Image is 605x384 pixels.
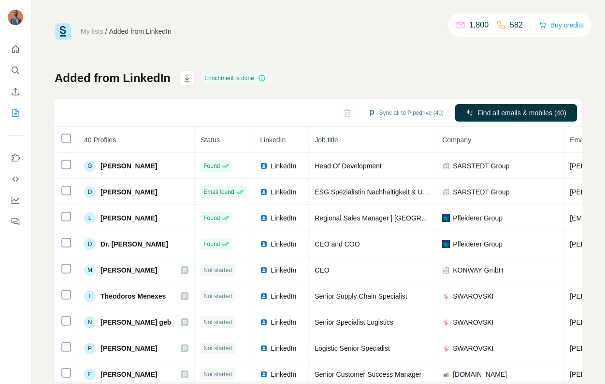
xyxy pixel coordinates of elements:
div: F [84,369,96,380]
span: LinkedIn [271,317,296,327]
div: D [84,238,96,250]
div: D [84,186,96,198]
div: M [84,264,96,276]
span: Company [442,136,471,144]
p: 582 [510,19,523,31]
div: P [84,343,96,354]
img: LinkedIn logo [260,162,268,170]
button: My lists [8,104,23,122]
button: Search [8,62,23,79]
a: My lists [81,27,103,35]
h1: Added from LinkedIn [55,70,171,86]
span: Not started [203,344,232,353]
span: Found [203,162,220,170]
span: Pfleiderer Group [453,213,503,223]
span: Find all emails & mobiles (40) [477,108,566,118]
span: Logistic Senior Specialist [315,344,390,352]
span: [PERSON_NAME] [101,343,157,353]
span: Found [203,214,220,222]
button: Use Surfe API [8,170,23,188]
span: LinkedIn [271,370,296,379]
span: [DOMAIN_NAME] [453,370,507,379]
span: Email found [203,188,234,196]
span: LinkedIn [271,265,296,275]
span: [PERSON_NAME] [101,187,157,197]
img: company-logo [442,292,450,300]
span: Senior Customer Success Manager [315,370,421,378]
button: Use Surfe on LinkedIn [8,149,23,166]
span: Senior Specialist Logistics [315,318,393,326]
span: Job title [315,136,338,144]
button: Feedback [8,213,23,230]
img: Avatar [8,10,23,25]
span: Email [570,136,587,144]
img: company-logo [442,370,450,378]
img: company-logo [442,240,450,248]
span: LinkedIn [271,161,296,171]
img: Surfe Logo [55,23,71,40]
button: Sync all to Pipedrive (40) [361,106,450,120]
button: Quick start [8,41,23,58]
span: 40 Profiles [84,136,116,144]
span: KONWAY GmbH [453,265,504,275]
span: [PERSON_NAME] [101,265,157,275]
div: T [84,290,96,302]
div: N [84,316,96,328]
img: company-logo [442,214,450,222]
button: Dashboard [8,192,23,209]
span: LinkedIn [271,213,296,223]
button: Find all emails & mobiles (40) [455,104,577,122]
span: Pfleiderer Group [453,239,503,249]
img: LinkedIn logo [260,292,268,300]
img: LinkedIn logo [260,240,268,248]
span: LinkedIn [271,187,296,197]
span: Not started [203,266,232,274]
span: SWAROVSKI [453,317,493,327]
span: LinkedIn [260,136,286,144]
div: L [84,212,96,224]
span: Senior Supply Chain Specialist [315,292,407,300]
span: SARSTEDT Group [453,187,509,197]
span: Not started [203,370,232,379]
span: [PERSON_NAME] [101,213,157,223]
li: / [105,27,107,36]
span: Regional Sales Manager | [GEOGRAPHIC_DATA] [315,214,464,222]
span: Theodoros Menexes [101,291,166,301]
img: company-logo [442,344,450,352]
span: Found [203,240,220,248]
span: SWAROVSKI [453,291,493,301]
img: LinkedIn logo [260,344,268,352]
span: ESG Spezialistin Nachhaltigkeit & Umweltmanagement [315,188,480,196]
span: [PERSON_NAME] geb [101,317,171,327]
img: LinkedIn logo [260,214,268,222]
span: Dr. [PERSON_NAME] [101,239,168,249]
img: company-logo [442,318,450,326]
span: Status [201,136,220,144]
img: LinkedIn logo [260,188,268,196]
span: CEO [315,266,329,274]
div: Added from LinkedIn [109,27,172,36]
div: G [84,160,96,172]
img: LinkedIn logo [260,370,268,378]
p: 1,800 [469,19,489,31]
span: LinkedIn [271,239,296,249]
span: Not started [203,292,232,301]
span: [PERSON_NAME] [101,370,157,379]
img: LinkedIn logo [260,266,268,274]
span: Not started [203,318,232,327]
span: LinkedIn [271,343,296,353]
button: Enrich CSV [8,83,23,100]
div: Enrichment is done [202,72,269,84]
span: Head Of Development [315,162,382,170]
button: Buy credits [539,18,584,32]
span: [PERSON_NAME] [101,161,157,171]
span: LinkedIn [271,291,296,301]
span: CEO and COO [315,240,360,248]
span: SARSTEDT Group [453,161,509,171]
span: SWAROVSKI [453,343,493,353]
img: LinkedIn logo [260,318,268,326]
